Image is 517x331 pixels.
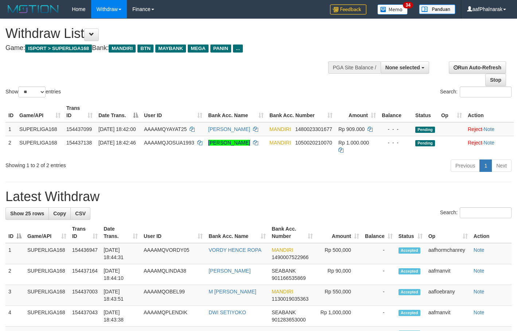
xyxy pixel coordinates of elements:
a: Copy [48,207,71,220]
a: Note [474,309,485,315]
span: MANDIRI [269,140,291,146]
span: Copy [53,211,66,216]
th: Bank Acc. Number: activate to sort column ascending [269,222,316,243]
a: Reject [468,140,482,146]
span: SEABANK [272,268,296,274]
span: 154437138 [66,140,92,146]
td: Rp 1,000,000 [316,306,362,327]
td: SUPERLIGA168 [24,285,69,306]
button: None selected [381,61,429,74]
a: [PERSON_NAME] [209,268,250,274]
th: ID: activate to sort column descending [5,222,24,243]
th: Bank Acc. Name: activate to sort column ascending [205,101,267,122]
td: SUPERLIGA168 [24,306,69,327]
label: Show entries [5,86,61,97]
th: Trans ID: activate to sort column ascending [63,101,96,122]
a: VORDY HENCE ROPA [209,247,261,253]
a: 1 [479,159,492,172]
span: Rp 1.000.000 [338,140,369,146]
th: Status: activate to sort column ascending [396,222,425,243]
span: [DATE] 18:42:00 [98,126,136,132]
span: MANDIRI [272,289,293,295]
td: 154437043 [69,306,101,327]
th: Status [412,101,438,122]
th: Balance: activate to sort column ascending [362,222,396,243]
td: AAAAMQPLENDIK [141,306,206,327]
img: Feedback.jpg [330,4,366,15]
span: Copy 901283653000 to clipboard [272,317,306,323]
th: Game/API: activate to sort column ascending [24,222,69,243]
span: AAAAMQJOSUA1993 [144,140,194,146]
span: MANDIRI [269,126,291,132]
td: 2 [5,136,16,157]
td: aafhormchanrey [425,243,471,264]
a: Next [491,159,512,172]
span: [DATE] 18:42:46 [98,140,136,146]
span: 154437099 [66,126,92,132]
label: Search: [440,86,512,97]
a: Previous [451,159,480,172]
span: Pending [415,127,435,133]
th: Bank Acc. Number: activate to sort column ascending [267,101,335,122]
td: 1 [5,243,24,264]
span: ISPORT > SUPERLIGA168 [25,45,92,53]
td: - [362,285,396,306]
th: ID [5,101,16,122]
td: - [362,264,396,285]
th: Balance [379,101,412,122]
div: Showing 1 to 2 of 2 entries [5,159,210,169]
a: Note [484,126,495,132]
th: Game/API: activate to sort column ascending [16,101,63,122]
h1: Latest Withdraw [5,189,512,204]
span: PANIN [210,45,231,53]
span: BTN [137,45,153,53]
a: Note [474,247,485,253]
span: Show 25 rows [10,211,44,216]
td: 2 [5,264,24,285]
th: Op: activate to sort column ascending [425,222,471,243]
th: Date Trans.: activate to sort column ascending [101,222,141,243]
td: 154437003 [69,285,101,306]
a: CSV [70,207,90,220]
img: MOTION_logo.png [5,4,61,15]
span: Copy 901166535869 to clipboard [272,275,306,281]
td: 154436947 [69,243,101,264]
label: Search: [440,207,512,218]
th: Trans ID: activate to sort column ascending [69,222,101,243]
div: PGA Site Balance / [328,61,381,74]
input: Search: [460,86,512,97]
span: Accepted [399,247,420,254]
a: Reject [468,126,482,132]
th: User ID: activate to sort column ascending [141,222,206,243]
span: MANDIRI [272,247,293,253]
td: aafloebrany [425,285,471,306]
a: Stop [485,74,506,86]
td: Rp 90,000 [316,264,362,285]
span: None selected [385,65,420,70]
span: 34 [403,2,413,8]
img: panduan.png [419,4,455,14]
span: Pending [415,140,435,146]
td: AAAAMQOBEL99 [141,285,206,306]
th: Date Trans.: activate to sort column descending [96,101,141,122]
td: Rp 550,000 [316,285,362,306]
a: [PERSON_NAME] [208,126,250,132]
td: · [465,136,514,157]
span: SEABANK [272,309,296,315]
th: Amount: activate to sort column ascending [335,101,379,122]
span: Copy 1050020210070 to clipboard [295,140,332,146]
td: - [362,243,396,264]
span: Accepted [399,268,420,274]
input: Search: [460,207,512,218]
td: · [465,122,514,136]
span: CSV [75,211,86,216]
th: Amount: activate to sort column ascending [316,222,362,243]
td: AAAAMQLINDA38 [141,264,206,285]
span: Rp 909.000 [338,126,365,132]
a: Run Auto-Refresh [449,61,506,74]
a: Note [474,268,485,274]
div: - - - [382,126,409,133]
td: SUPERLIGA168 [24,243,69,264]
a: Note [484,140,495,146]
td: 4 [5,306,24,327]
